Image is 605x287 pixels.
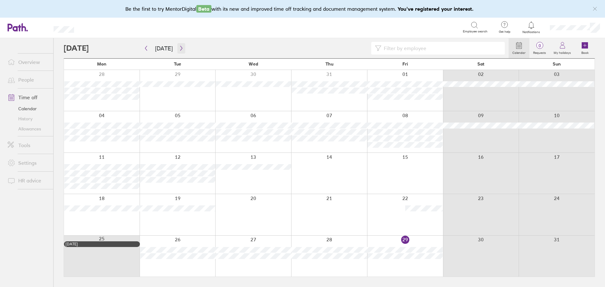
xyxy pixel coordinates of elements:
[463,30,487,33] span: Employee search
[174,61,181,66] span: Tue
[326,61,333,66] span: Thu
[553,61,561,66] span: Sun
[3,174,53,187] a: HR advice
[3,139,53,152] a: Tools
[3,73,53,86] a: People
[97,61,107,66] span: Mon
[402,61,408,66] span: Fri
[575,38,595,58] a: Book
[196,5,211,13] span: Beta
[529,38,550,58] a: 0Requests
[150,43,178,54] button: [DATE]
[3,124,53,134] a: Allowances
[66,242,138,246] div: [DATE]
[381,42,501,54] input: Filter by employee
[521,30,542,34] span: Notifications
[3,114,53,124] a: History
[3,91,53,104] a: Time off
[509,38,529,58] a: Calendar
[521,21,542,34] a: Notifications
[3,157,53,169] a: Settings
[550,38,575,58] a: My holidays
[91,24,107,30] div: Search
[3,56,53,68] a: Overview
[3,104,53,114] a: Calendar
[494,30,515,34] span: Get help
[578,49,592,55] label: Book
[249,61,258,66] span: Wed
[125,5,480,13] div: Be the first to try MentorDigital with its new and improved time off tracking and document manage...
[529,49,550,55] label: Requests
[509,49,529,55] label: Calendar
[529,43,550,48] span: 0
[477,61,484,66] span: Sat
[550,49,575,55] label: My holidays
[398,6,474,12] b: You've registered your interest.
